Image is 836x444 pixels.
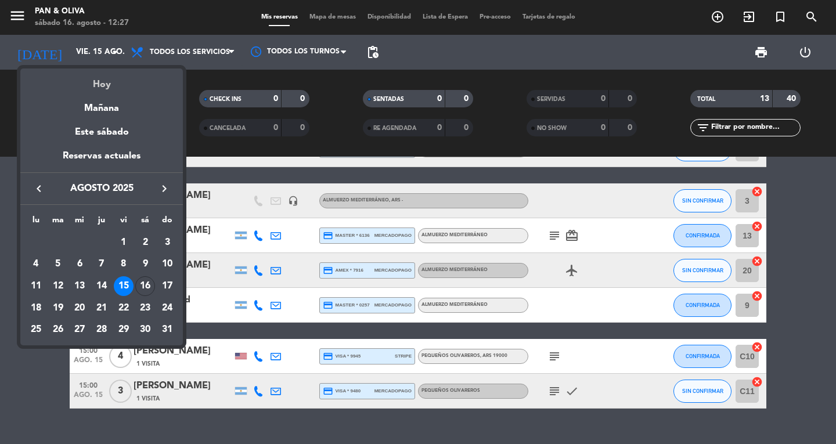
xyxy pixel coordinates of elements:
[91,275,113,297] td: 14 de agosto de 2025
[157,276,177,296] div: 17
[25,254,47,276] td: 4 de agosto de 2025
[69,319,91,341] td: 27 de agosto de 2025
[135,320,155,340] div: 30
[92,254,111,274] div: 7
[69,254,91,276] td: 6 de agosto de 2025
[157,298,177,318] div: 24
[25,214,47,232] th: lunes
[25,319,47,341] td: 25 de agosto de 2025
[156,319,178,341] td: 31 de agosto de 2025
[135,233,155,252] div: 2
[135,297,157,319] td: 23 de agosto de 2025
[135,214,157,232] th: sábado
[156,232,178,254] td: 3 de agosto de 2025
[135,232,157,254] td: 2 de agosto de 2025
[25,232,113,254] td: AGO.
[70,276,89,296] div: 13
[20,116,183,149] div: Este sábado
[70,254,89,274] div: 6
[157,320,177,340] div: 31
[113,297,135,319] td: 22 de agosto de 2025
[47,319,69,341] td: 26 de agosto de 2025
[92,320,111,340] div: 28
[47,254,69,276] td: 5 de agosto de 2025
[26,254,46,274] div: 4
[113,232,135,254] td: 1 de agosto de 2025
[26,276,46,296] div: 11
[113,275,135,297] td: 15 de agosto de 2025
[25,297,47,319] td: 18 de agosto de 2025
[157,182,171,196] i: keyboard_arrow_right
[48,276,68,296] div: 12
[135,275,157,297] td: 16 de agosto de 2025
[135,254,155,274] div: 9
[91,254,113,276] td: 7 de agosto de 2025
[49,181,154,196] span: agosto 2025
[32,182,46,196] i: keyboard_arrow_left
[157,233,177,252] div: 3
[91,297,113,319] td: 21 de agosto de 2025
[156,297,178,319] td: 24 de agosto de 2025
[113,319,135,341] td: 29 de agosto de 2025
[20,68,183,92] div: Hoy
[26,320,46,340] div: 25
[20,149,183,172] div: Reservas actuales
[135,276,155,296] div: 16
[28,181,49,196] button: keyboard_arrow_left
[47,214,69,232] th: martes
[91,319,113,341] td: 28 de agosto de 2025
[69,275,91,297] td: 13 de agosto de 2025
[156,275,178,297] td: 17 de agosto de 2025
[156,254,178,276] td: 10 de agosto de 2025
[156,214,178,232] th: domingo
[26,298,46,318] div: 18
[47,275,69,297] td: 12 de agosto de 2025
[69,214,91,232] th: miércoles
[114,298,134,318] div: 22
[114,320,134,340] div: 29
[157,254,177,274] div: 10
[114,276,134,296] div: 15
[154,181,175,196] button: keyboard_arrow_right
[25,275,47,297] td: 11 de agosto de 2025
[92,298,111,318] div: 21
[135,298,155,318] div: 23
[135,319,157,341] td: 30 de agosto de 2025
[48,320,68,340] div: 26
[114,233,134,252] div: 1
[113,254,135,276] td: 8 de agosto de 2025
[70,298,89,318] div: 20
[114,254,134,274] div: 8
[48,298,68,318] div: 19
[48,254,68,274] div: 5
[70,320,89,340] div: 27
[69,297,91,319] td: 20 de agosto de 2025
[135,254,157,276] td: 9 de agosto de 2025
[20,92,183,116] div: Mañana
[47,297,69,319] td: 19 de agosto de 2025
[91,214,113,232] th: jueves
[92,276,111,296] div: 14
[113,214,135,232] th: viernes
